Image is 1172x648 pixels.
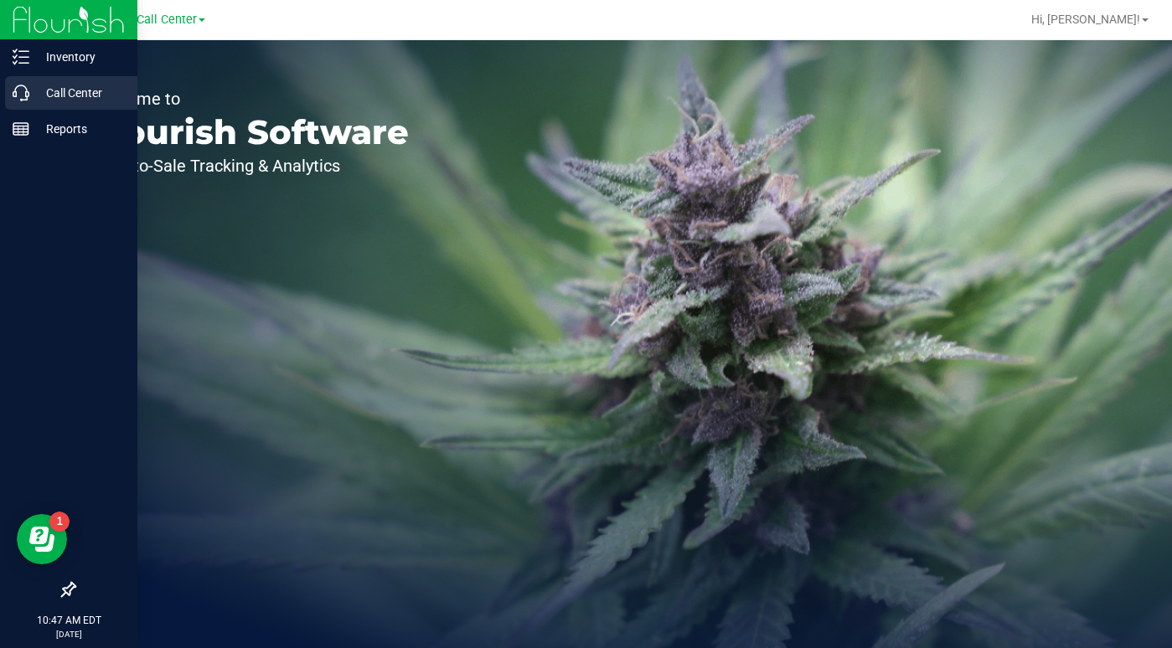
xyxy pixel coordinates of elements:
[49,512,70,532] iframe: Resource center unread badge
[17,514,67,564] iframe: Resource center
[1031,13,1140,26] span: Hi, [PERSON_NAME]!
[90,90,409,107] p: Welcome to
[29,47,130,67] p: Inventory
[13,85,29,101] inline-svg: Call Center
[8,613,130,628] p: 10:47 AM EDT
[8,628,130,640] p: [DATE]
[29,119,130,139] p: Reports
[13,121,29,137] inline-svg: Reports
[29,83,130,103] p: Call Center
[137,13,197,27] span: Call Center
[90,116,409,149] p: Flourish Software
[90,157,409,174] p: Seed-to-Sale Tracking & Analytics
[13,49,29,65] inline-svg: Inventory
